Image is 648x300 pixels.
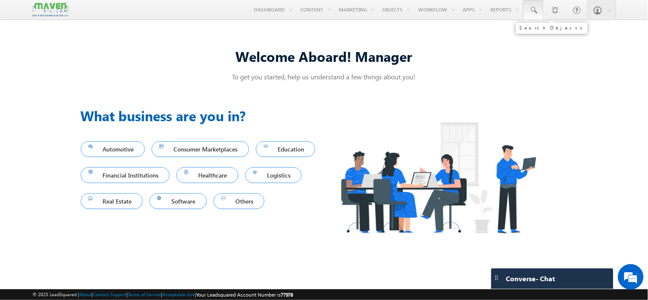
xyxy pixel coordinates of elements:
[81,47,568,65] div: Welcome Aboard! Manager
[184,169,231,181] span: Healthcare
[116,235,155,247] em: Start Chat
[506,275,555,283] span: Converse - Chat
[196,291,293,298] span: Your Leadsquared Account Number is
[253,169,294,181] span: Logistics
[88,195,135,207] span: Real Estate
[159,143,241,155] span: Consumer Marketplaces
[281,291,293,298] span: 77978
[11,79,156,228] textarea: Type your message and hit 'Enter'
[81,72,568,81] p: To get you started, help us understand a few things about you!
[157,195,199,207] span: Software
[93,291,126,297] a: Contact Support
[221,195,257,207] span: Others
[140,4,161,25] div: Minimize live chat window
[519,25,584,30] div: Search Objects
[162,291,195,297] a: Acceptable Use
[15,45,36,56] img: d_60004797649_company_0_60004797649
[32,291,293,299] span: © 2025 LeadSquared | | | | |
[128,291,161,297] a: Terms of Service
[88,143,138,155] span: Automotive
[81,105,324,126] h3: What business are you in?
[79,291,91,297] a: About
[32,2,68,17] img: Custom Logo
[493,274,500,281] img: carter-drag
[88,169,162,181] span: Financial Institutions
[324,105,552,250] img: Industry.png
[264,143,308,155] span: Education
[44,45,144,56] div: Chat with us now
